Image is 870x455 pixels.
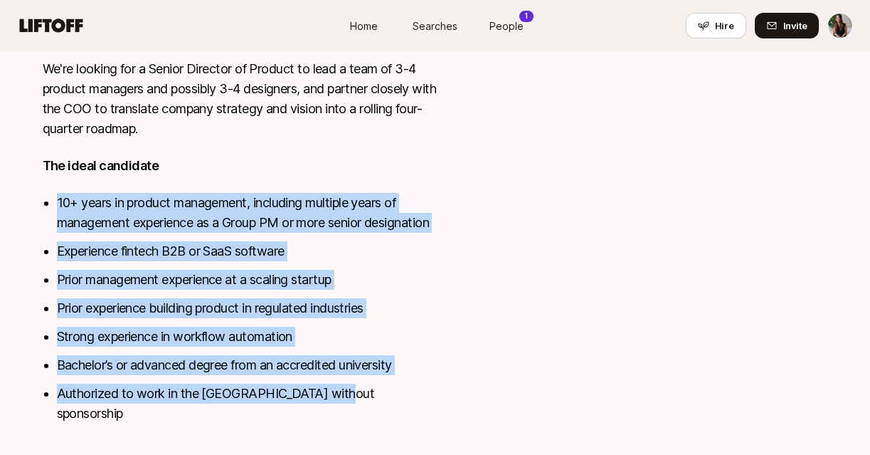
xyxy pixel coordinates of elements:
span: Hire [715,19,734,33]
a: Searches [400,13,471,39]
p: We're looking for a Senior Director of Product to lead a team of 3-4 product managers and possibl... [43,59,441,139]
strong: The ideal candidate [43,158,159,173]
span: Home [350,19,378,33]
span: People [489,19,524,33]
li: 10+ years in product management, including multiple years of management experience as a Group PM ... [57,193,441,233]
img: Ciara Cornette [828,14,852,38]
span: Invite [783,19,807,33]
button: Ciara Cornette [827,13,853,38]
p: 1 [525,11,528,21]
li: Prior management experience at a scaling startup [57,270,441,290]
li: Prior experience building product in regulated industries [57,298,441,318]
li: Experience fintech B2B or SaaS software [57,241,441,261]
li: Strong experience in workflow automation [57,327,441,347]
span: Searches [413,19,457,33]
a: People1 [471,13,542,39]
li: Authorized to work in the [GEOGRAPHIC_DATA] without sponsorship [57,384,441,424]
li: Bachelor’s or advanced degree from an accredited university [57,355,441,375]
button: Invite [755,13,819,38]
button: Hire [686,13,746,38]
a: Home [329,13,400,39]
